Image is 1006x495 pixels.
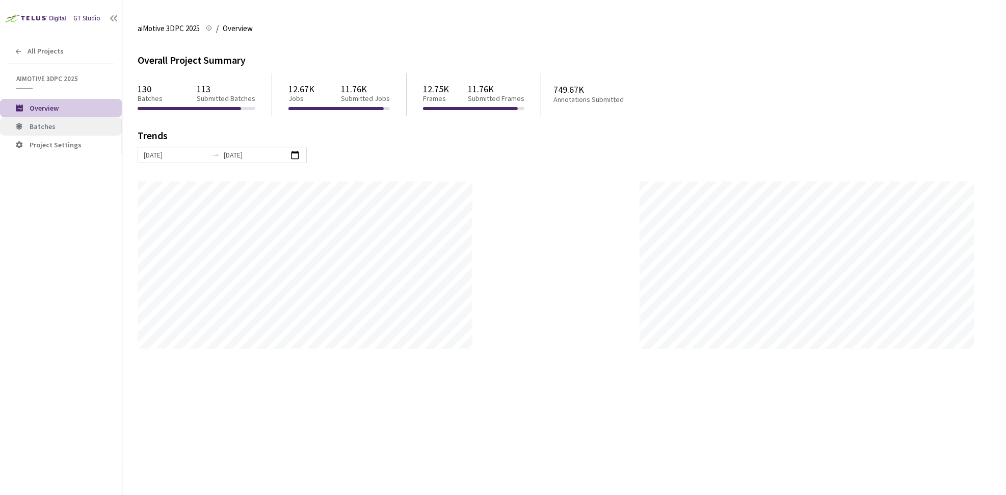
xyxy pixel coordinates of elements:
[197,94,255,103] p: Submitted Batches
[553,95,664,104] p: Annotations Submitted
[197,84,255,94] p: 113
[16,74,108,83] span: aiMotive 3DPC 2025
[223,22,253,35] span: Overview
[423,94,449,103] p: Frames
[224,149,287,161] input: End date
[288,84,314,94] p: 12.67K
[28,47,64,56] span: All Projects
[211,151,220,159] span: to
[30,140,82,149] span: Project Settings
[341,84,390,94] p: 11.76K
[138,94,163,103] p: Batches
[468,84,524,94] p: 11.76K
[341,94,390,103] p: Submitted Jobs
[138,131,976,147] div: Trends
[138,22,200,35] span: aiMotive 3DPC 2025
[288,94,314,103] p: Jobs
[138,84,163,94] p: 130
[553,84,664,95] p: 749.67K
[30,103,59,113] span: Overview
[423,84,449,94] p: 12.75K
[216,22,219,35] li: /
[468,94,524,103] p: Submitted Frames
[73,14,100,23] div: GT Studio
[138,53,991,68] div: Overall Project Summary
[211,151,220,159] span: swap-right
[30,122,56,131] span: Batches
[144,149,207,161] input: Start date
